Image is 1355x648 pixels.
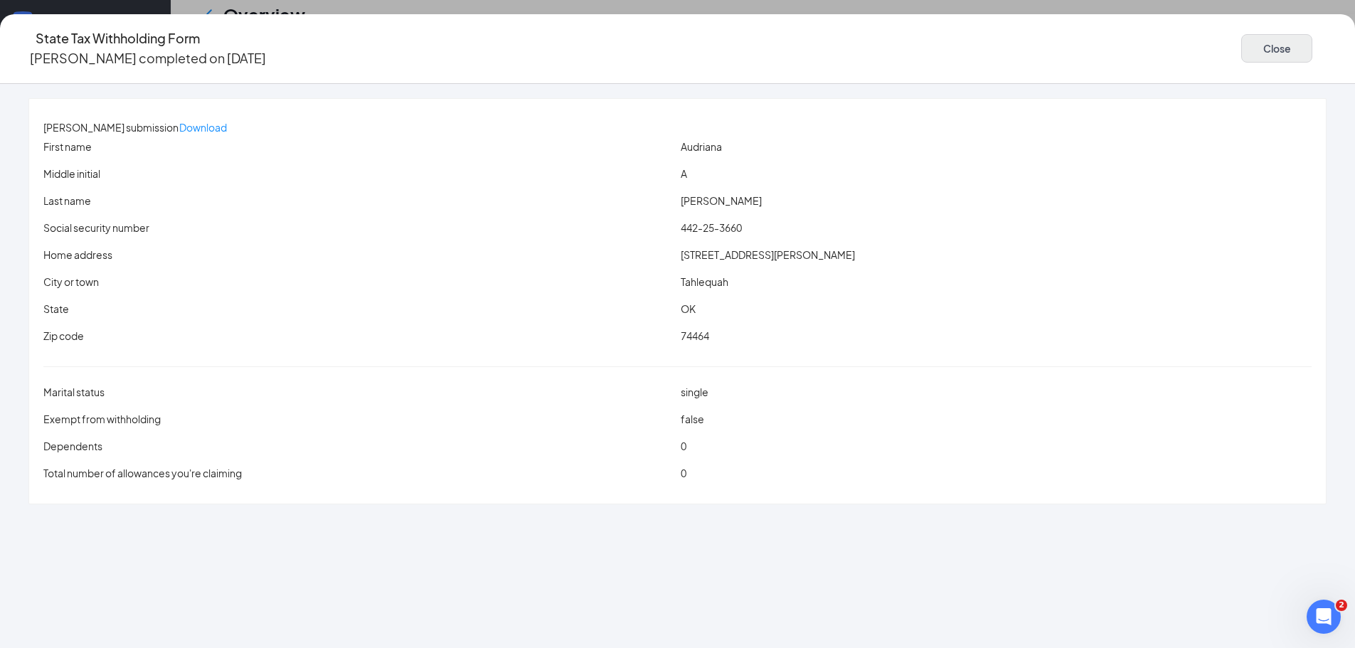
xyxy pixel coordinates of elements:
[681,194,762,207] span: [PERSON_NAME]
[1241,34,1312,63] button: Close
[43,121,179,134] span: [PERSON_NAME] submission
[681,221,742,234] span: 442-25-3660
[681,329,709,342] span: 74464
[43,301,675,317] p: State
[43,274,675,290] p: City or town
[681,248,855,261] span: [STREET_ADDRESS][PERSON_NAME]
[43,166,675,181] p: Middle initial
[30,48,266,68] p: [PERSON_NAME] completed on [DATE]
[43,465,675,481] p: Total number of allowances you're claiming
[681,167,687,180] span: A
[681,386,708,398] span: single
[43,247,675,262] p: Home address
[179,119,227,135] p: Download
[681,440,686,452] span: 0
[43,220,675,235] p: Social security number
[681,467,686,479] span: 0
[681,140,722,153] span: Audriana
[43,328,675,344] p: Zip code
[43,139,675,154] p: First name
[681,302,696,315] span: OK
[1307,600,1341,634] iframe: Intercom live chat
[43,193,675,208] p: Last name
[179,116,228,139] button: Download
[43,438,675,454] p: Dependents
[681,413,704,425] span: false
[681,275,728,288] span: Tahlequah
[36,28,200,48] h4: State Tax Withholding Form
[1336,600,1347,611] span: 2
[43,411,675,427] p: Exempt from withholding
[43,384,675,400] p: Marital status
